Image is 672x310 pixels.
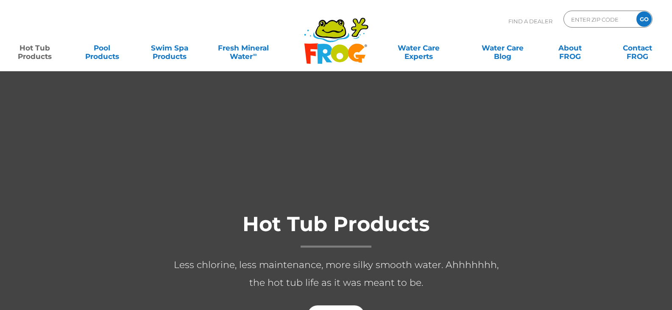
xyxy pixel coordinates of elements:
a: Water CareBlog [477,39,529,56]
a: PoolProducts [76,39,128,56]
p: Find A Dealer [508,11,552,32]
a: Fresh MineralWater∞ [211,39,276,56]
a: AboutFROG [544,39,596,56]
sup: ∞ [253,51,257,58]
a: Water CareExperts [376,39,461,56]
input: GO [636,11,652,27]
p: Less chlorine, less maintenance, more silky smooth water. Ahhhhhhh, the hot tub life as it was me... [167,256,506,292]
a: Hot TubProducts [8,39,61,56]
a: Swim SpaProducts [143,39,196,56]
a: ContactFROG [611,39,664,56]
h1: Hot Tub Products [167,213,506,248]
input: Zip Code Form [570,13,627,25]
